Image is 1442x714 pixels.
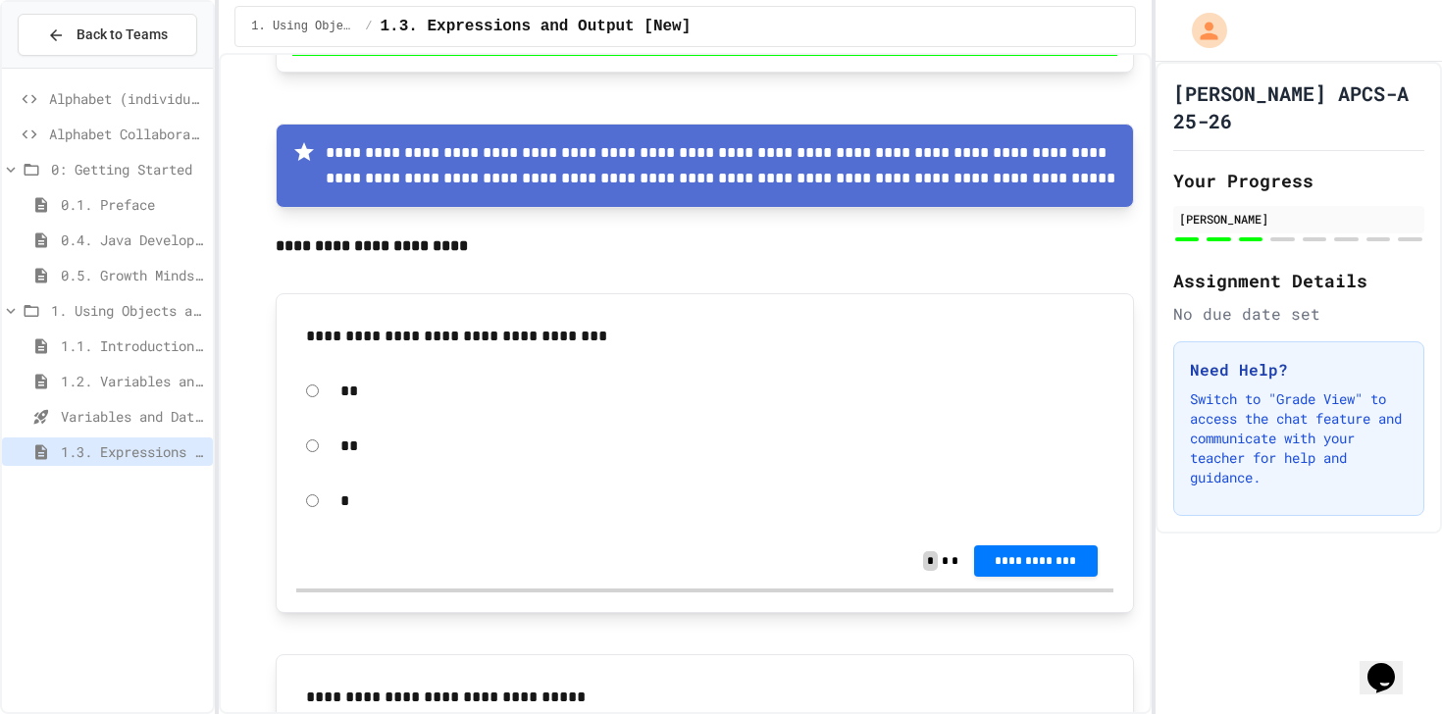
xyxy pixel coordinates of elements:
[1173,267,1424,294] h2: Assignment Details
[1173,167,1424,194] h2: Your Progress
[61,265,205,285] span: 0.5. Growth Mindset and Pair Programming
[77,25,168,45] span: Back to Teams
[51,300,205,321] span: 1. Using Objects and Methods
[49,88,205,109] span: Alphabet (individual sandbox)
[61,194,205,215] span: 0.1. Preface
[1190,389,1408,487] p: Switch to "Grade View" to access the chat feature and communicate with your teacher for help and ...
[251,19,357,34] span: 1. Using Objects and Methods
[51,159,205,179] span: 0: Getting Started
[61,441,205,462] span: 1.3. Expressions and Output [New]
[1173,302,1424,326] div: No due date set
[1173,79,1424,134] h1: [PERSON_NAME] APCS-A 25-26
[1179,210,1418,228] div: [PERSON_NAME]
[380,15,691,38] span: 1.3. Expressions and Output [New]
[1190,358,1408,382] h3: Need Help?
[61,335,205,356] span: 1.1. Introduction to Algorithms, Programming, and Compilers
[61,229,205,250] span: 0.4. Java Development Environments
[1171,8,1232,53] div: My Account
[18,14,197,56] button: Back to Teams
[1360,636,1422,694] iframe: chat widget
[61,371,205,391] span: 1.2. Variables and Data Types
[61,406,205,427] span: Variables and Data Types - Quiz
[49,124,205,144] span: Alphabet Collaborative Lab
[365,19,372,34] span: /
